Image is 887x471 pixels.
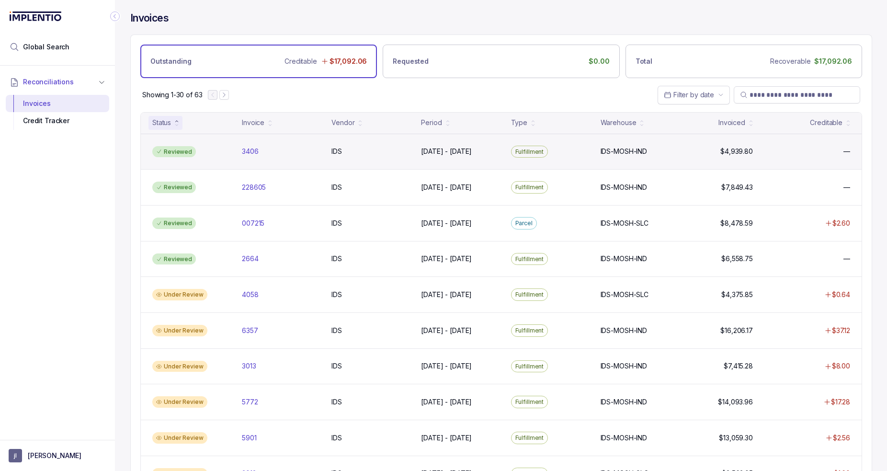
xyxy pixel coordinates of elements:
[152,289,207,300] div: Under Review
[242,361,256,371] p: 3013
[242,397,258,407] p: 5772
[331,361,342,371] p: IDS
[152,118,171,127] div: Status
[601,290,648,299] p: IDS-MOSH-SLC
[511,118,527,127] div: Type
[331,147,342,156] p: IDS
[6,71,109,92] button: Reconciliations
[515,326,544,335] p: Fulfillment
[601,118,637,127] div: Warehouse
[810,118,842,127] div: Creditable
[718,397,753,407] p: $14,093.96
[109,11,121,22] div: Collapse Icon
[721,290,753,299] p: $4,375.85
[636,57,652,66] p: Total
[601,147,647,156] p: IDS-MOSH-IND
[331,118,354,127] div: Vendor
[331,433,342,443] p: IDS
[724,361,753,371] p: $7,415.28
[831,397,850,407] p: $17.28
[330,57,367,66] p: $17,092.06
[601,397,647,407] p: IDS-MOSH-IND
[515,254,544,264] p: Fulfillment
[515,218,533,228] p: Parcel
[331,218,342,228] p: IDS
[421,326,472,335] p: [DATE] - [DATE]
[833,433,850,443] p: $2.56
[843,183,850,192] p: —
[242,147,258,156] p: 3406
[331,254,342,264] p: IDS
[393,57,429,66] p: Requested
[13,95,102,112] div: Invoices
[152,361,207,372] div: Under Review
[843,254,850,264] p: —
[515,362,544,371] p: Fulfillment
[720,218,753,228] p: $8,478.59
[515,183,544,192] p: Fulfillment
[601,433,647,443] p: IDS-MOSH-IND
[658,86,730,104] button: Date Range Picker
[242,118,264,127] div: Invoice
[421,290,472,299] p: [DATE] - [DATE]
[601,326,647,335] p: IDS-MOSH-IND
[601,218,648,228] p: IDS-MOSH-SLC
[23,42,69,52] span: Global Search
[152,325,207,336] div: Under Review
[515,397,544,407] p: Fulfillment
[152,432,207,444] div: Under Review
[814,57,852,66] p: $17,092.06
[23,77,74,87] span: Reconciliations
[331,397,342,407] p: IDS
[331,183,342,192] p: IDS
[152,182,196,193] div: Reviewed
[242,254,258,264] p: 2664
[770,57,810,66] p: Recoverable
[9,449,106,462] button: User initials[PERSON_NAME]
[331,290,342,299] p: IDS
[832,361,850,371] p: $8.00
[515,147,544,157] p: Fulfillment
[832,326,850,335] p: $37.12
[601,361,647,371] p: IDS-MOSH-IND
[720,326,753,335] p: $16,206.17
[152,396,207,408] div: Under Review
[421,254,472,264] p: [DATE] - [DATE]
[515,290,544,299] p: Fulfillment
[152,253,196,265] div: Reviewed
[673,91,714,99] span: Filter by date
[515,433,544,443] p: Fulfillment
[150,57,191,66] p: Outstanding
[421,183,472,192] p: [DATE] - [DATE]
[421,118,442,127] div: Period
[421,147,472,156] p: [DATE] - [DATE]
[6,93,109,132] div: Reconciliations
[242,218,264,228] p: 007215
[142,90,202,100] p: Showing 1-30 of 63
[721,254,753,264] p: $6,558.75
[664,90,714,100] search: Date Range Picker
[421,397,472,407] p: [DATE] - [DATE]
[130,11,169,25] h4: Invoices
[152,146,196,158] div: Reviewed
[601,254,647,264] p: IDS-MOSH-IND
[142,90,202,100] div: Remaining page entries
[284,57,317,66] p: Creditable
[719,433,753,443] p: $13,059.30
[242,183,266,192] p: 228605
[242,326,258,335] p: 6357
[9,449,22,462] span: User initials
[843,147,850,156] p: —
[331,326,342,335] p: IDS
[13,112,102,129] div: Credit Tracker
[721,183,753,192] p: $7,849.43
[601,183,647,192] p: IDS-MOSH-IND
[421,218,472,228] p: [DATE] - [DATE]
[832,218,850,228] p: $2.60
[152,218,196,229] div: Reviewed
[28,451,81,460] p: [PERSON_NAME]
[242,433,256,443] p: 5901
[242,290,258,299] p: 4058
[589,57,609,66] p: $0.00
[421,361,472,371] p: [DATE] - [DATE]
